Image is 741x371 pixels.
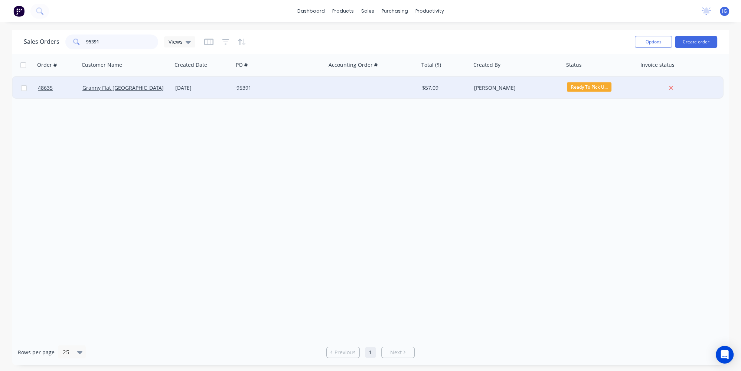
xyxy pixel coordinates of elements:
div: Status [566,61,582,69]
h1: Sales Orders [24,38,59,45]
div: sales [358,6,378,17]
div: Customer Name [82,61,122,69]
ul: Pagination [323,347,418,358]
button: Options [635,36,672,48]
div: Accounting Order # [329,61,378,69]
span: Previous [334,349,356,356]
div: Created Date [174,61,207,69]
span: Rows per page [18,349,55,356]
div: Created By [473,61,500,69]
a: Next page [382,349,414,356]
a: Previous page [327,349,359,356]
div: Invoice status [640,61,675,69]
div: $57.09 [422,84,466,92]
div: 95391 [236,84,319,92]
div: [PERSON_NAME] [474,84,556,92]
span: Ready To Pick U... [567,82,611,92]
div: products [329,6,358,17]
a: Granny Flat [GEOGRAPHIC_DATA] [82,84,164,91]
img: Factory [13,6,25,17]
a: 48635 [38,77,82,99]
div: Open Intercom Messenger [716,346,734,364]
div: productivity [412,6,448,17]
div: purchasing [378,6,412,17]
button: Create order [675,36,717,48]
span: Views [169,38,183,46]
input: Search... [86,35,159,49]
div: [DATE] [175,84,231,92]
div: Total ($) [421,61,441,69]
div: Order # [37,61,57,69]
span: JG [722,8,727,14]
span: 48635 [38,84,53,92]
a: Page 1 is your current page [365,347,376,358]
span: Next [390,349,402,356]
div: PO # [236,61,248,69]
a: dashboard [294,6,329,17]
